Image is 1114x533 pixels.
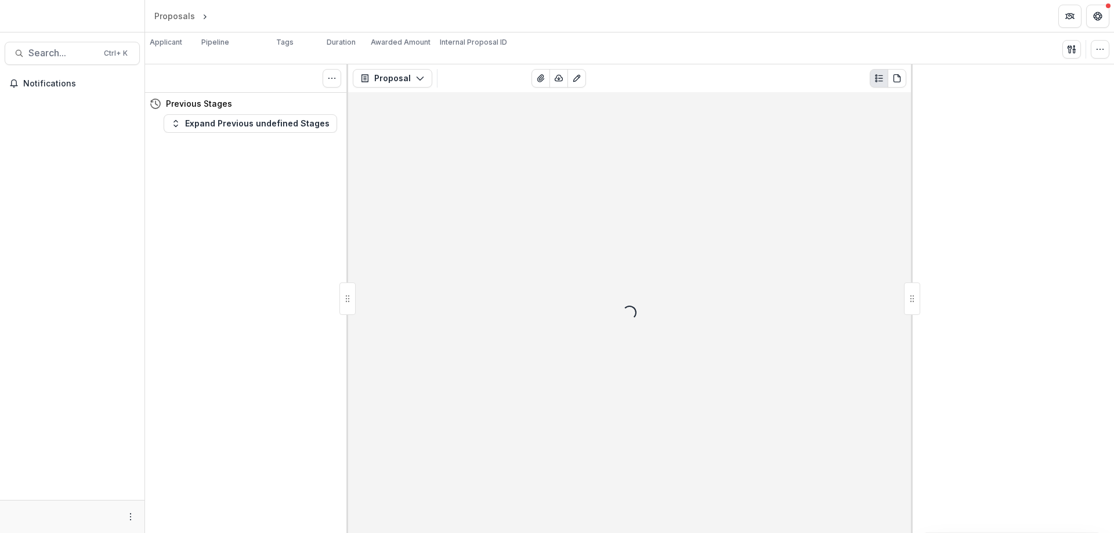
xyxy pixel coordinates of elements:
[323,69,341,88] button: Toggle View Cancelled Tasks
[150,8,259,24] nav: breadcrumb
[166,97,232,110] h4: Previous Stages
[124,510,138,524] button: More
[23,79,135,89] span: Notifications
[150,37,182,48] p: Applicant
[276,37,294,48] p: Tags
[201,37,229,48] p: Pipeline
[102,47,130,60] div: Ctrl + K
[5,42,140,65] button: Search...
[28,48,97,59] span: Search...
[353,69,432,88] button: Proposal
[150,8,200,24] a: Proposals
[1058,5,1082,28] button: Partners
[164,114,337,133] button: Expand Previous undefined Stages
[154,10,195,22] div: Proposals
[567,69,586,88] button: Edit as form
[5,74,140,93] button: Notifications
[371,37,431,48] p: Awarded Amount
[870,69,888,88] button: Plaintext view
[1086,5,1109,28] button: Get Help
[327,37,356,48] p: Duration
[888,69,906,88] button: PDF view
[440,37,507,48] p: Internal Proposal ID
[531,69,550,88] button: View Attached Files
